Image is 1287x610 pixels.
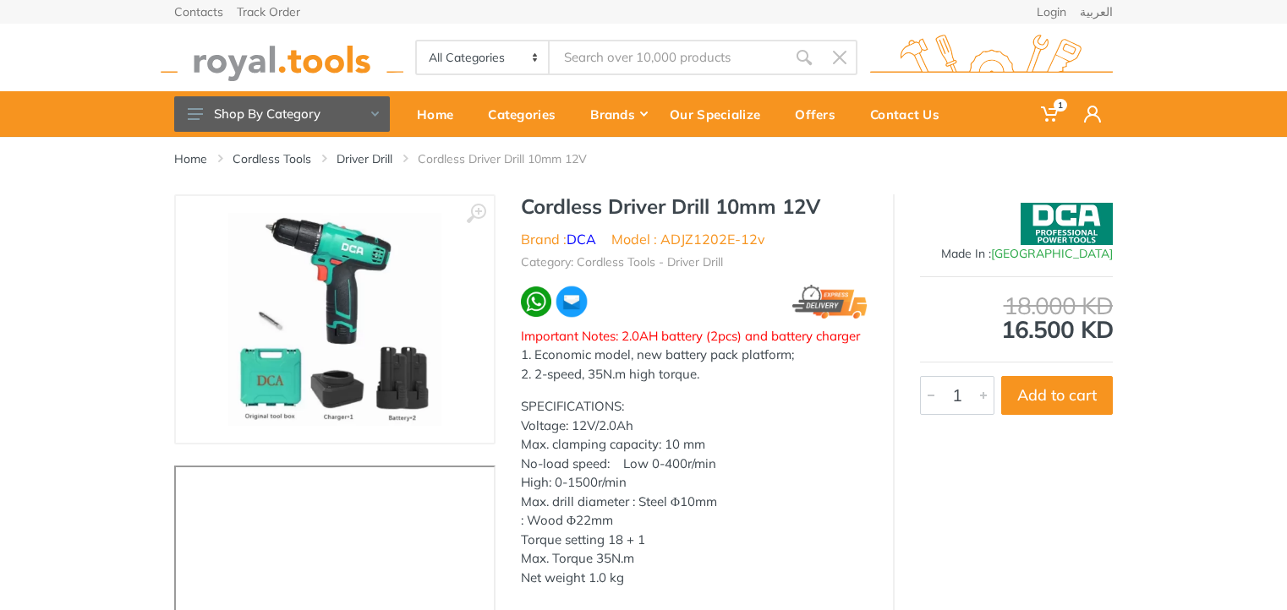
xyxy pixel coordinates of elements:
img: Royal Tools - Cordless Driver Drill 10mm 12V [228,213,441,426]
a: Cordless Tools [233,150,311,167]
img: wa.webp [521,286,551,317]
a: Our Specialize [658,91,783,137]
img: royal.tools Logo [870,35,1113,81]
nav: breadcrumb [174,150,1113,167]
span: 1 [1054,99,1067,112]
div: Made In : [920,245,1113,263]
a: Offers [783,91,858,137]
li: Model : ADJZ1202E-12v [611,229,765,249]
select: Category [417,41,550,74]
a: Categories [476,91,578,137]
div: 18.000 KD [920,294,1113,318]
div: Home [405,96,476,132]
a: 1 [1029,91,1072,137]
div: 16.500 KD [920,294,1113,341]
button: Add to cart [1001,376,1113,415]
h1: Cordless Driver Drill 10mm 12V [521,194,868,219]
div: Brands [578,96,658,132]
a: Driver Drill [337,150,392,167]
a: Track Order [237,6,300,18]
button: Shop By Category [174,96,390,132]
div: Our Specialize [658,96,783,132]
img: express.png [792,285,868,319]
a: العربية [1080,6,1113,18]
li: Category: Cordless Tools - Driver Drill [521,253,723,271]
li: Brand : [521,229,596,249]
p: SPECIFICATIONS: Voltage: 12V/2.0Ah Max. clamping capacity: 10 mm No-load speed: Low 0-400r/min Hi... [521,397,868,587]
span: [GEOGRAPHIC_DATA] [991,246,1113,261]
a: Contacts [174,6,223,18]
a: Home [405,91,476,137]
a: Login [1037,6,1066,18]
input: Site search [550,40,786,75]
p: 1. Economic model, new battery pack platform; 2. 2-speed, 35N.m high torque. [521,346,868,384]
img: royal.tools Logo [161,35,403,81]
img: ma.webp [555,285,589,319]
div: Contact Us [858,96,962,132]
img: DCA [1021,203,1113,245]
a: Contact Us [858,91,962,137]
span: Important Notes: 2.0AH battery (2pcs) and battery charger [521,328,860,344]
div: Categories [476,96,578,132]
li: Cordless Driver Drill 10mm 12V [418,150,612,167]
a: Home [174,150,207,167]
a: DCA [567,231,596,248]
div: Offers [783,96,858,132]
